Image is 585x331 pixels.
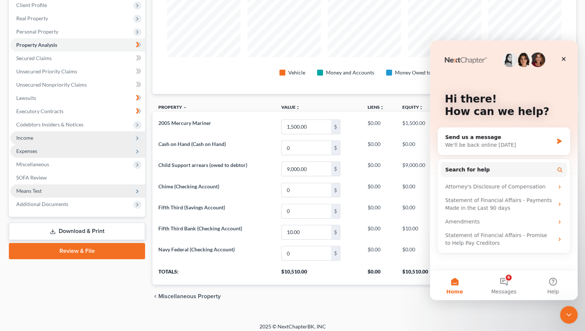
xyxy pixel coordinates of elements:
span: Additional Documents [16,201,68,207]
div: Vehicle [288,69,305,76]
span: Chime (Checking Account) [158,183,219,189]
input: 0.00 [282,183,331,197]
button: chevron_left Miscellaneous Property [152,293,221,299]
td: $0.00 [396,180,442,201]
div: $ [331,204,340,218]
span: Fifth Third Bank (Checking Account) [158,225,242,231]
td: $0.00 [362,222,396,243]
iframe: Intercom live chat [560,306,578,324]
td: $1,500.00 [396,116,442,137]
span: Navy Federal (Checking Account) [158,246,235,252]
span: Secured Claims [16,55,52,61]
td: $0.00 [362,137,396,158]
i: unfold_more [296,105,300,110]
span: Miscellaneous [16,161,49,167]
a: Valueunfold_more [281,104,300,110]
span: Means Test [16,188,42,194]
span: Unsecured Nonpriority Claims [16,81,87,88]
a: Executory Contracts [10,105,145,118]
span: Miscellaneous Property [158,293,221,299]
span: Property Analysis [16,42,57,48]
span: Expenses [16,148,37,154]
td: $0.00 [396,137,442,158]
a: Review & File [9,243,145,259]
th: $10,510.00 [275,264,362,285]
i: unfold_more [380,105,384,110]
span: Codebtors Insiders & Notices [16,121,83,128]
span: Executory Contracts [16,108,63,114]
div: $ [331,246,340,260]
span: Client Profile [16,2,47,8]
i: chevron_left [152,293,158,299]
a: Lawsuits [10,91,145,105]
input: 0.00 [282,204,331,218]
iframe: Intercom live chat [430,41,578,300]
span: Personal Property [16,28,58,35]
span: Cash on Hand (Cash on Hand) [158,141,226,147]
input: 0.00 [282,162,331,176]
div: $ [331,120,340,134]
i: unfold_more [419,105,423,110]
a: Secured Claims [10,52,145,65]
td: $0.00 [362,180,396,201]
input: 0.00 [282,141,331,155]
a: Property expand_less [158,104,187,110]
span: SOFA Review [16,174,47,181]
i: expand_less [183,105,187,110]
span: Fifth Third (Savings Account) [158,204,225,210]
th: $0.00 [362,264,396,285]
a: Unsecured Nonpriority Claims [10,78,145,91]
span: 2005 Mercury Mariner [158,120,211,126]
a: Unsecured Priority Claims [10,65,145,78]
div: $ [331,183,340,197]
a: SOFA Review [10,171,145,184]
td: $9,000.00 [396,158,442,180]
td: $0.00 [362,158,396,180]
td: $0.00 [362,243,396,264]
a: Download & Print [9,223,145,240]
div: $ [331,141,340,155]
span: Child Support arrears (owed to debtor) [158,162,247,168]
th: Totals: [152,264,275,285]
div: $ [331,225,340,239]
span: Unsecured Priority Claims [16,68,77,74]
span: Income [16,135,33,141]
span: Lawsuits [16,95,36,101]
th: $10,510.00 [396,264,442,285]
div: Money Owed to Debtor [395,69,449,76]
td: $10.00 [396,222,442,243]
td: $0.00 [396,243,442,264]
span: Real Property [16,15,48,21]
td: $0.00 [362,116,396,137]
a: Liensunfold_more [368,104,384,110]
input: 0.00 [282,246,331,260]
td: $0.00 [396,201,442,222]
td: $0.00 [362,201,396,222]
a: Equityunfold_more [402,104,423,110]
input: 0.00 [282,120,331,134]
